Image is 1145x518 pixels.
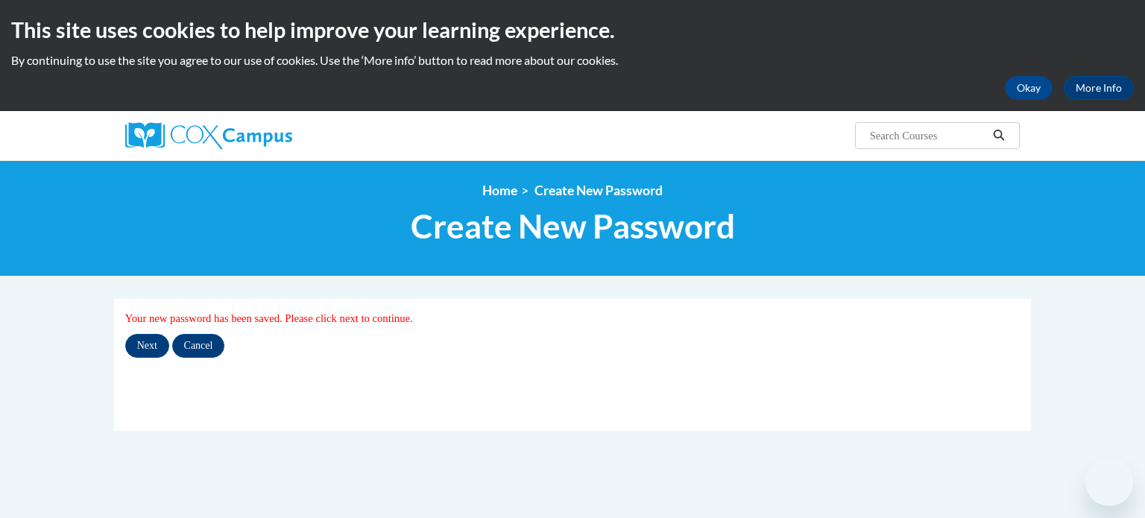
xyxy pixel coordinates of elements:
[125,122,409,149] a: Cox Campus
[1005,76,1053,100] button: Okay
[988,127,1010,145] button: Search
[125,312,413,324] span: Your new password has been saved. Please click next to continue.
[172,334,225,358] input: Cancel
[1085,458,1133,506] iframe: Button to launch messaging window
[11,15,1134,45] h2: This site uses cookies to help improve your learning experience.
[1064,76,1134,100] a: More Info
[125,334,169,358] input: Next
[868,127,988,145] input: Search Courses
[11,52,1134,69] p: By continuing to use the site you agree to our use of cookies. Use the ‘More info’ button to read...
[411,206,735,246] span: Create New Password
[125,122,292,149] img: Cox Campus
[482,183,517,198] a: Home
[534,183,663,198] span: Create New Password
